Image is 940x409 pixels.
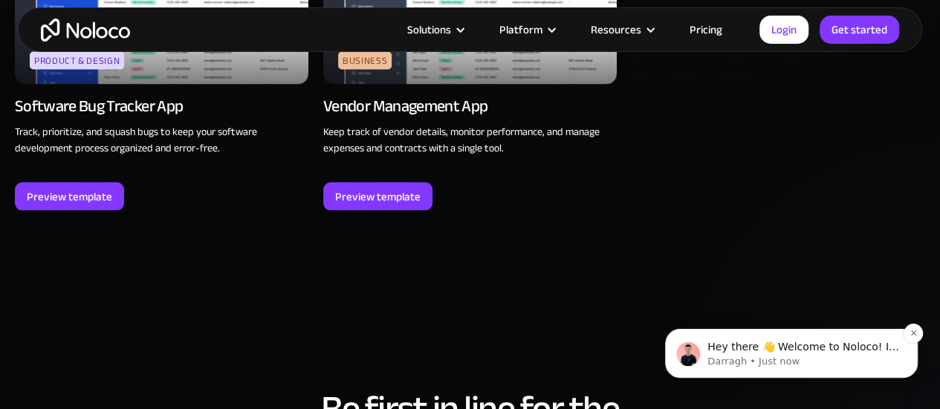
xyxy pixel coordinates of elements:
[27,187,112,206] div: Preview template
[65,119,256,132] p: Message from Darragh, sent Just now
[338,52,392,70] div: Business
[15,96,183,117] div: Software Bug Tracker App
[323,124,617,157] p: Keep track of vendor details, monitor performance, and manage expenses and contracts with a singl...
[335,187,421,206] div: Preview template
[759,16,808,44] a: Login
[30,52,124,70] div: Product & Design
[323,96,487,117] div: Vendor Management App
[41,19,130,42] a: home
[572,20,671,39] div: Resources
[820,16,899,44] a: Get started
[33,106,57,130] img: Profile image for Darragh
[407,20,451,39] div: Solutions
[15,124,308,157] p: Track, prioritize, and squash bugs to keep your software development process organized and error-...
[591,20,641,39] div: Resources
[65,104,256,119] p: Hey there 👋 Welcome to Noloco! If you have any questions, just reply to this message. [GEOGRAPHIC...
[481,20,572,39] div: Platform
[671,20,741,39] a: Pricing
[261,88,280,107] button: Dismiss notification
[22,93,275,142] div: message notification from Darragh, Just now. Hey there 👋 Welcome to Noloco! If you have any quest...
[643,236,940,402] iframe: Intercom notifications message
[499,20,542,39] div: Platform
[389,20,481,39] div: Solutions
